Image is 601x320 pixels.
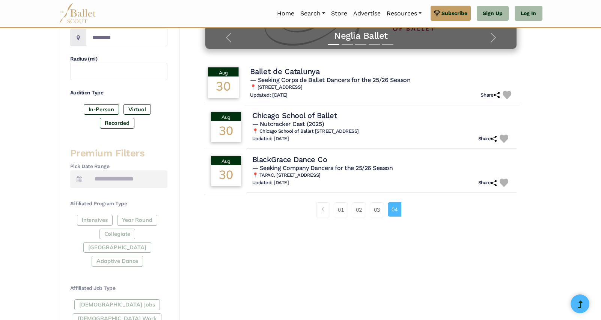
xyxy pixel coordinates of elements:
h6: Updated: [DATE] [250,92,288,98]
h4: Pick Date Range [70,163,167,170]
a: Home [274,6,297,21]
span: — Seeking Company Dancers for the 25/26 Season [252,164,393,171]
button: Slide 3 [355,40,366,49]
a: Subscribe [431,6,471,21]
div: Aug [211,156,241,165]
h4: Affiliated Program Type [70,200,167,208]
h4: Audition Type [70,89,167,97]
a: Search [297,6,328,21]
div: Aug [211,112,241,121]
div: 30 [211,165,241,186]
nav: Page navigation example [316,202,405,217]
h6: Updated: [DATE] [252,136,289,142]
a: 01 [334,202,348,217]
h6: Share [478,136,497,142]
label: In-Person [84,104,119,115]
span: Subscribe [441,9,467,17]
h6: Updated: [DATE] [252,180,289,186]
label: Recorded [100,118,134,128]
div: Aug [208,67,239,76]
h4: Ballet de Catalunya [250,66,320,76]
h6: Share [480,92,500,98]
h4: Chicago School of Ballet [252,111,337,120]
a: Log In [515,6,542,21]
a: 04 [388,202,401,217]
h6: 📍 TAPAC, [STREET_ADDRESS] [252,172,511,179]
a: Advertise [350,6,384,21]
h3: Premium Filters [70,147,167,160]
button: Slide 5 [382,40,393,49]
button: Slide 1 [328,40,339,49]
a: Store [328,6,350,21]
h6: 📍 [STREET_ADDRESS] [250,84,514,91]
label: Virtual [124,104,151,115]
a: Sign Up [477,6,509,21]
a: Neglia Ballet [213,30,509,42]
div: 30 [211,121,241,142]
img: gem.svg [434,9,440,17]
div: 30 [208,77,239,98]
a: 02 [352,202,366,217]
h6: 📍 Chicago School of Ballet [STREET_ADDRESS] [252,128,511,135]
h4: BlackGrace Dance Co [252,155,327,164]
span: — Seeking Corps de Ballet Dancers for the 25/26 Season [250,76,410,83]
input: Location [86,29,167,46]
h4: Radius (mi) [70,55,167,63]
h4: Affiliated Job Type [70,285,167,292]
a: Resources [384,6,425,21]
button: Slide 2 [342,40,353,49]
span: — Nutcracker Cast (2025) [252,120,324,127]
h6: Share [478,180,497,186]
a: 03 [370,202,384,217]
button: Slide 4 [369,40,380,49]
